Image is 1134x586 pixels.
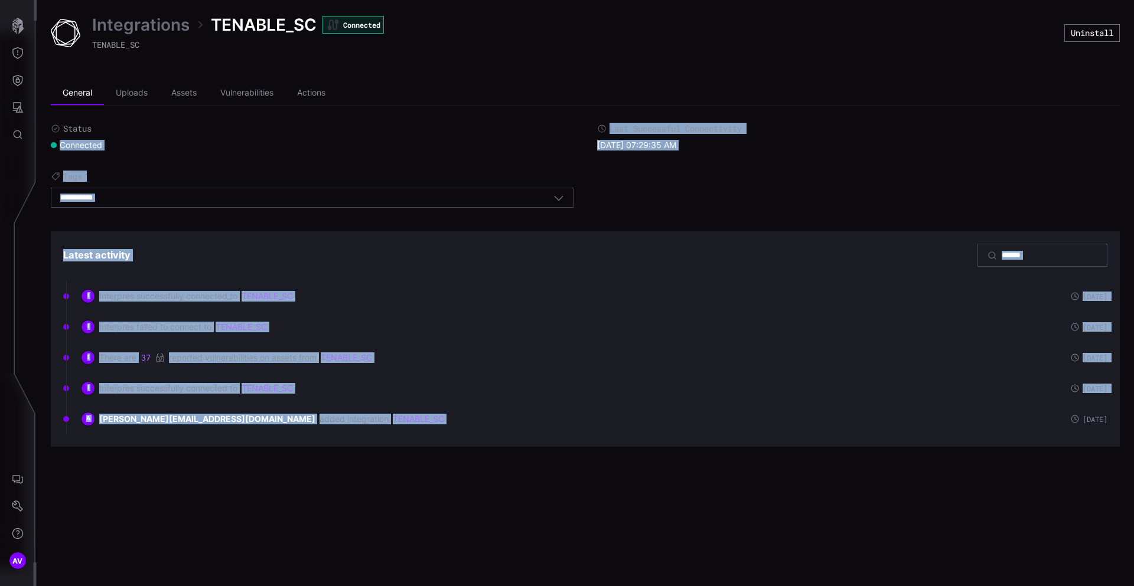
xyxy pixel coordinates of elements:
[610,123,742,134] span: Last Successful Connectivity
[1064,24,1120,42] button: Uninstall
[141,352,151,364] button: 37
[99,322,211,332] span: Interpres failed to connect to
[104,81,159,105] li: Uploads
[597,140,676,150] time: [DATE] 07:29:35 AM
[159,81,208,105] li: Assets
[1083,323,1107,330] span: [DATE]
[285,81,337,105] li: Actions
[51,81,104,105] li: General
[86,415,90,422] span: A
[63,171,82,182] span: Tags
[211,14,317,35] span: TENABLE_SC
[99,383,237,394] span: Interpres successfully connected to
[242,383,293,394] a: TENABLE_SC
[87,384,89,391] span: I
[322,16,384,34] div: Connected
[99,414,315,424] strong: [PERSON_NAME][EMAIL_ADDRESS][DOMAIN_NAME]
[99,352,136,363] span: There are
[51,18,80,48] img: Tenable SC
[1083,293,1107,300] span: [DATE]
[242,291,293,302] a: TENABLE_SC
[393,414,444,424] a: TENABLE_SC
[320,414,389,424] span: added integration
[99,291,237,302] span: Interpres successfully connected to
[1,547,35,574] button: AV
[87,323,89,330] span: I
[12,555,23,567] span: AV
[553,192,564,203] button: Toggle options menu
[321,352,372,363] a: TENABLE_SC
[92,14,190,35] a: Integrations
[51,140,102,150] div: Connected
[1083,415,1107,423] span: [DATE]
[1083,354,1107,361] span: [DATE]
[216,322,267,332] a: TENABLE_SC
[63,249,131,261] h3: Latest activity
[169,352,317,363] span: reported vulnerabilities on assets from
[208,81,285,105] li: Vulnerabilities
[92,39,139,50] span: TENABLE_SC
[87,292,89,299] span: I
[1083,385,1107,392] span: [DATE]
[63,123,92,134] span: Status
[87,353,89,361] span: I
